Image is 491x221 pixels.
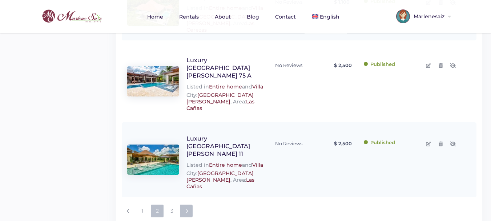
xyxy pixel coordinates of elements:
img: image [127,145,179,175]
a: 2 [151,205,164,217]
div: Published [364,139,412,146]
div: Published [364,61,412,67]
a: Entire home [209,162,242,168]
div: Listed in and [179,53,264,90]
div: No Reviews [275,62,302,68]
a: Luxury [GEOGRAPHIC_DATA][PERSON_NAME] 11 [186,135,250,157]
img: image [127,66,179,96]
a: [GEOGRAPHIC_DATA][PERSON_NAME] [186,170,254,183]
a: 3 [165,205,178,217]
a: Entire home [209,83,242,90]
span: $ 2,500 [334,128,352,159]
span: $ 2,500 [334,50,352,81]
a: 1 [136,205,149,217]
a: Villa [252,83,263,90]
span: Marlenesaiz [410,14,446,19]
div: No Reviews [275,141,302,147]
a: Las Cañas [186,177,254,190]
img: logo [31,8,104,25]
span: English [320,13,339,20]
div: City: , Area: [179,92,264,112]
div: Listed in and [179,131,264,168]
a: Las Cañas [186,98,254,111]
a: Villa [252,162,263,168]
a: Luxury [GEOGRAPHIC_DATA][PERSON_NAME] 75 A [186,57,251,79]
div: City: , Area: [179,170,264,190]
a: [GEOGRAPHIC_DATA][PERSON_NAME] [186,92,254,105]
